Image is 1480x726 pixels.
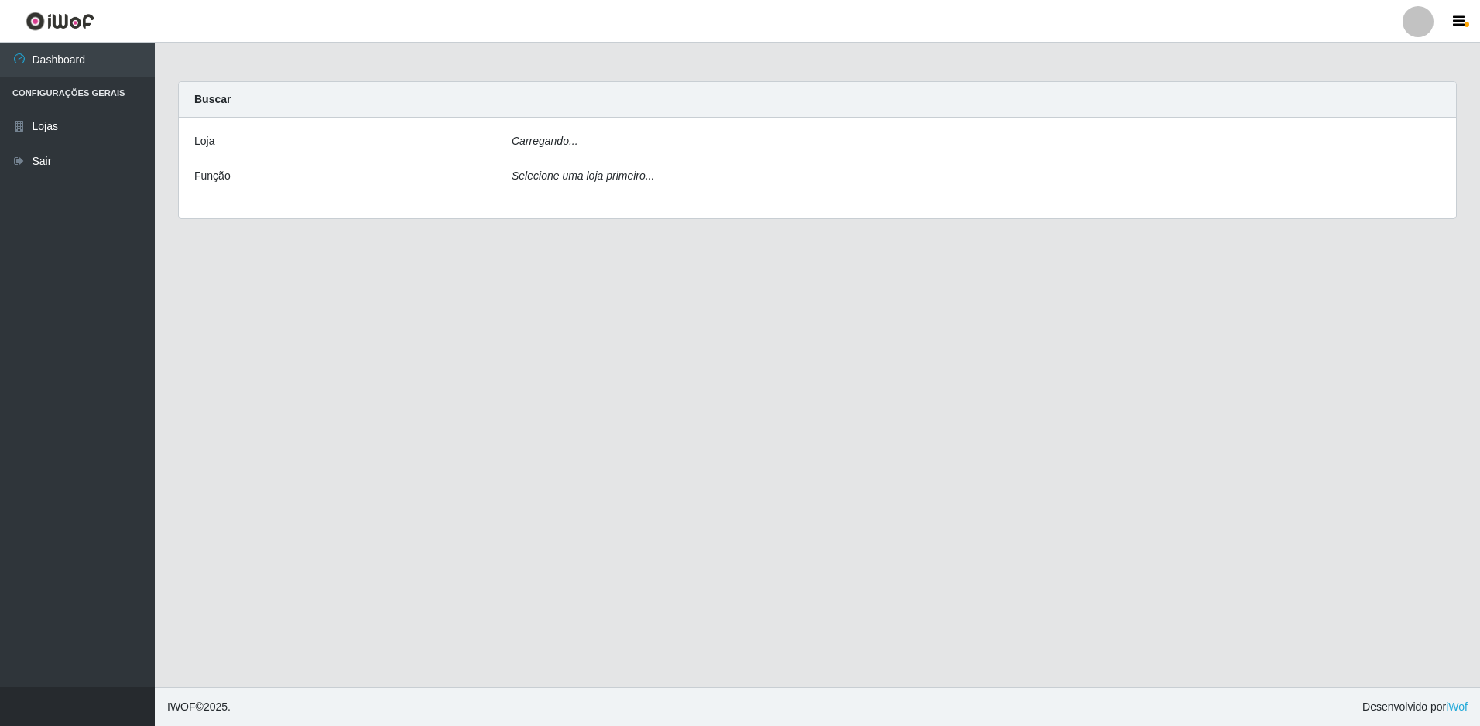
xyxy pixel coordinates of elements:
label: Loja [194,133,214,149]
span: Desenvolvido por [1362,699,1468,715]
label: Função [194,168,231,184]
span: IWOF [167,700,196,713]
span: © 2025 . [167,699,231,715]
a: iWof [1446,700,1468,713]
strong: Buscar [194,93,231,105]
i: Selecione uma loja primeiro... [512,170,654,182]
img: CoreUI Logo [26,12,94,31]
i: Carregando... [512,135,578,147]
